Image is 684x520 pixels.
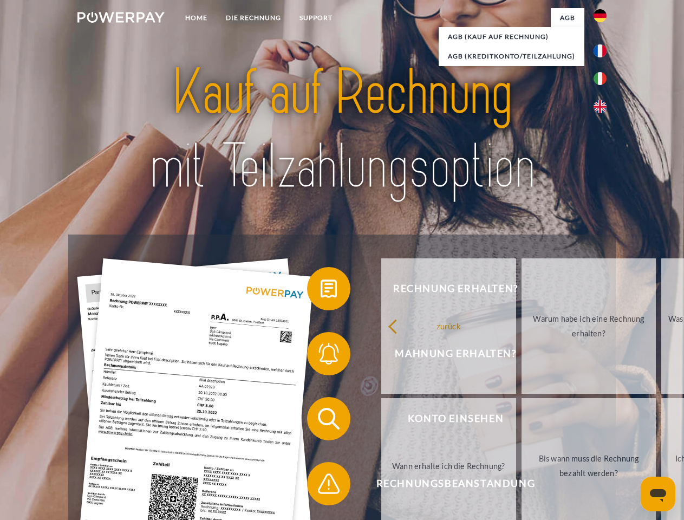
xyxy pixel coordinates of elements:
a: AGB (Kauf auf Rechnung) [439,27,584,47]
a: AGB (Kreditkonto/Teilzahlung) [439,47,584,66]
button: Mahnung erhalten? [307,332,589,375]
div: Wann erhalte ich die Rechnung? [388,458,510,473]
button: Rechnungsbeanstandung [307,462,589,505]
div: Bis wann muss die Rechnung bezahlt werden? [528,451,650,480]
img: qb_bell.svg [315,340,342,367]
a: DIE RECHNUNG [217,8,290,28]
a: SUPPORT [290,8,342,28]
a: Home [176,8,217,28]
div: zurück [388,318,510,333]
a: agb [551,8,584,28]
img: it [594,72,607,85]
img: fr [594,44,607,57]
img: de [594,9,607,22]
img: title-powerpay_de.svg [103,52,581,207]
img: qb_bill.svg [315,275,342,302]
button: Konto einsehen [307,397,589,440]
img: qb_search.svg [315,405,342,432]
img: en [594,100,607,113]
div: Warum habe ich eine Rechnung erhalten? [528,311,650,341]
img: logo-powerpay-white.svg [77,12,165,23]
button: Rechnung erhalten? [307,267,589,310]
iframe: Schaltfläche zum Öffnen des Messaging-Fensters [641,477,675,511]
img: qb_warning.svg [315,470,342,497]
